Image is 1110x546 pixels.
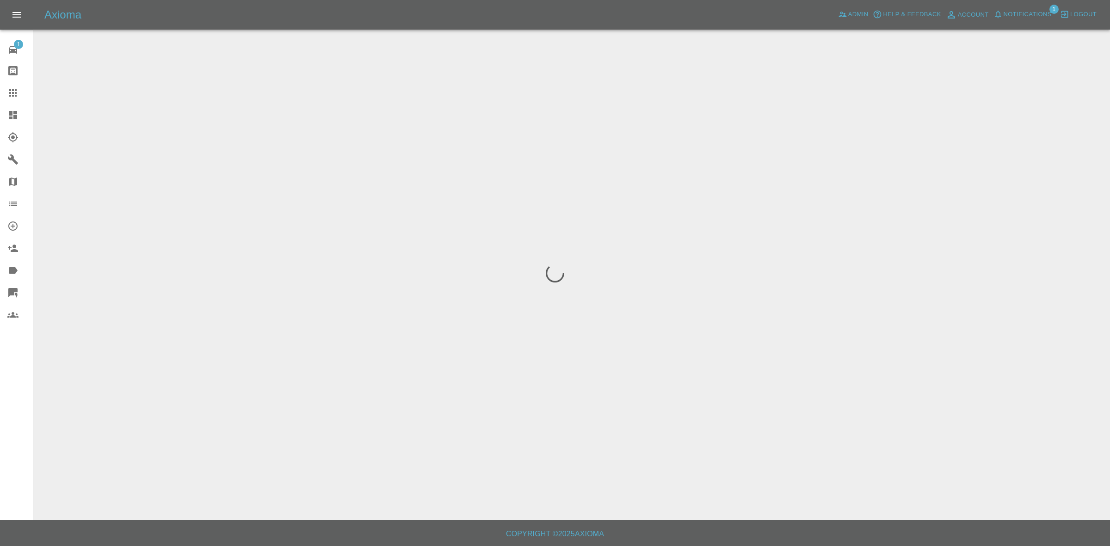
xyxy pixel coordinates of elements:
button: Help & Feedback [870,7,943,22]
span: 1 [14,40,23,49]
a: Account [943,7,991,22]
span: Admin [848,9,869,20]
button: Logout [1058,7,1099,22]
span: Notifications [1004,9,1052,20]
h6: Copyright © 2025 Axioma [7,528,1103,540]
a: Admin [836,7,871,22]
h5: Axioma [44,7,81,22]
span: Account [958,10,989,20]
span: 1 [1049,5,1059,14]
span: Help & Feedback [883,9,941,20]
button: Open drawer [6,4,28,26]
button: Notifications [991,7,1054,22]
span: Logout [1070,9,1097,20]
